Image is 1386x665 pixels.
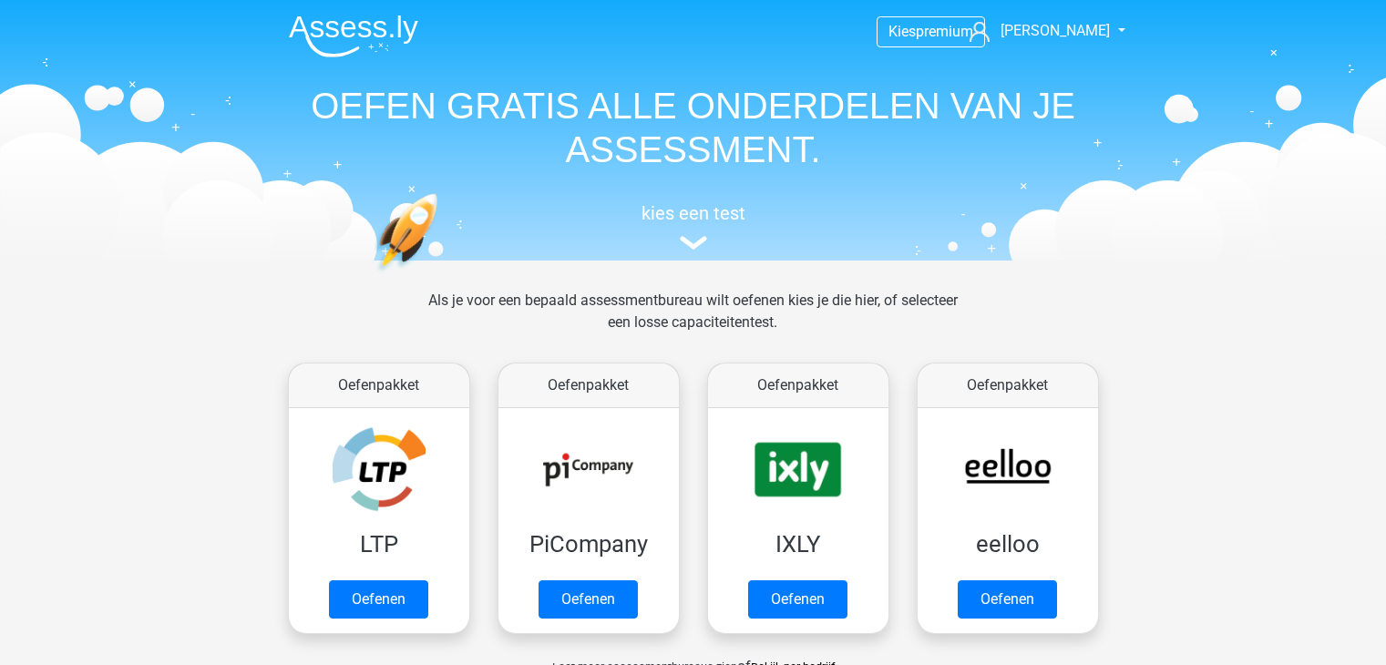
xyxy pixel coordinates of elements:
div: Als je voor een bepaald assessmentbureau wilt oefenen kies je die hier, of selecteer een losse ca... [414,290,972,355]
span: [PERSON_NAME] [1001,22,1110,39]
h5: kies een test [274,202,1113,224]
a: Kiespremium [878,19,984,44]
a: Oefenen [748,580,847,619]
img: assessment [680,236,707,250]
img: oefenen [375,193,508,358]
img: Assessly [289,15,418,57]
h1: OEFEN GRATIS ALLE ONDERDELEN VAN JE ASSESSMENT. [274,84,1113,171]
a: kies een test [274,202,1113,251]
a: [PERSON_NAME] [962,20,1112,42]
a: Oefenen [539,580,638,619]
span: Kies [888,23,916,40]
a: Oefenen [329,580,428,619]
span: premium [916,23,973,40]
a: Oefenen [958,580,1057,619]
